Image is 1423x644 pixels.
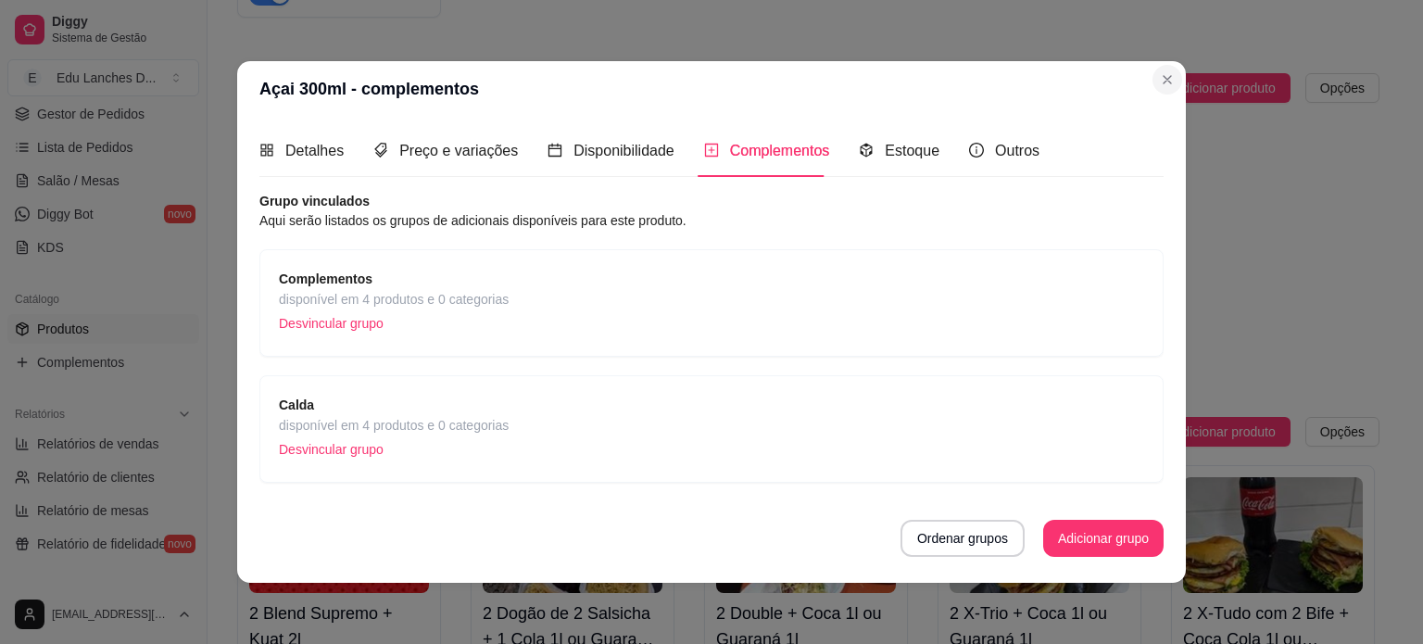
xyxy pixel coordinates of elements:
[259,143,274,158] span: appstore
[399,143,518,158] span: Preço e variações
[259,192,1164,210] article: Grupo vinculados
[704,143,719,158] span: plus-square
[859,143,874,158] span: code-sandbox
[279,289,509,309] span: disponível em 4 produtos e 0 categorias
[279,436,509,463] p: Desvincular grupo
[259,210,1164,231] article: Aqui serão listados os grupos de adicionais disponíveis para este produto.
[995,143,1039,158] span: Outros
[373,143,388,158] span: tags
[279,309,509,337] p: Desvincular grupo
[279,398,314,412] strong: Calda
[969,143,984,158] span: info-circle
[1152,65,1182,95] button: Close
[548,143,562,158] span: calendar
[900,520,1025,557] button: Ordenar grupos
[279,415,509,436] span: disponível em 4 produtos e 0 categorias
[1043,520,1164,557] button: Adicionar grupo
[730,143,830,158] span: Complementos
[237,61,1186,117] header: Açai 300ml - complementos
[279,271,372,286] strong: Complementos
[885,143,939,158] span: Estoque
[573,143,674,158] span: Disponibilidade
[285,143,344,158] span: Detalhes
